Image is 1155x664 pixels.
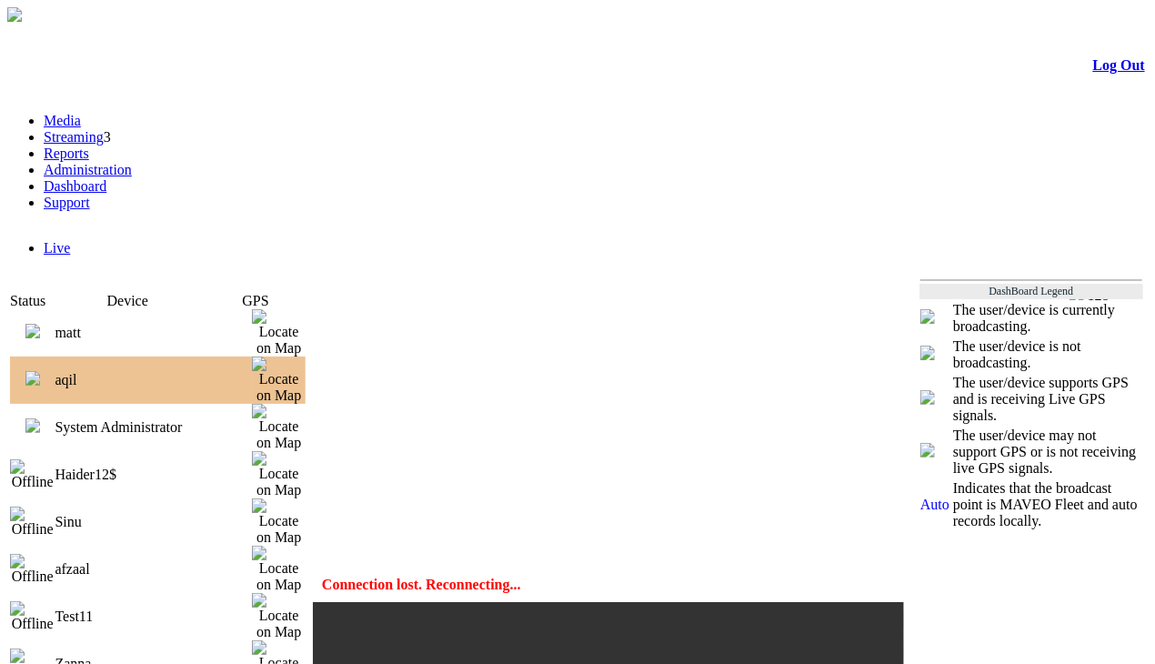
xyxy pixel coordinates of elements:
[952,301,1143,336] td: The user/device is currently broadcasting.
[25,418,40,433] img: miniPlay.png
[25,324,40,338] img: miniPlay.png
[55,546,252,593] td: afzaal
[920,346,935,360] img: miniNoPlay.png
[952,427,1143,478] td: The user/device may not support GPS or is not receiving live GPS signals.
[920,309,935,324] img: miniPlay.png
[107,293,219,309] td: Device
[25,371,40,386] img: miniPlay.png
[920,497,949,512] span: Auto
[10,293,107,309] td: Status
[252,451,306,498] img: Locate on Map
[252,309,306,357] img: Locate on Map
[1093,57,1145,73] a: Log Out
[55,498,252,546] td: Sinu
[252,593,306,640] img: Locate on Map
[920,443,935,458] img: crosshair_gray.png
[10,507,55,538] img: Offline
[55,593,252,640] td: Test11
[10,554,55,585] img: Offline
[219,293,292,309] td: GPS
[252,546,306,593] img: Locate on Map
[55,309,252,357] td: matt
[7,7,22,22] img: arrow-3.png
[44,178,106,194] a: Dashboard
[252,357,306,404] img: Locate on Map
[952,479,1143,530] td: Indicates that the broadcast point is MAVEO Fleet and auto records locally.
[55,451,252,498] td: Haider12$
[44,113,81,128] a: Media
[55,404,252,451] td: System Administrator
[55,357,252,404] td: aqil
[44,162,132,177] a: Administration
[322,577,895,593] div: Connection lost. Reconnecting...
[44,146,89,161] a: Reports
[952,337,1143,372] td: The user/device is not broadcasting.
[252,498,306,546] img: Locate on Map
[920,390,935,405] img: crosshair_blue.png
[44,195,90,210] a: Support
[104,129,111,145] span: 3
[44,129,104,145] a: Streaming
[919,284,1143,299] td: DashBoard Legend
[252,404,306,451] img: Locate on Map
[10,459,55,490] img: Offline
[802,287,1033,300] span: Welcome, System Administrator (Administrator)
[952,374,1143,425] td: The user/device supports GPS and is receiving Live GPS signals.
[44,240,70,256] a: Live
[10,601,55,632] img: Offline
